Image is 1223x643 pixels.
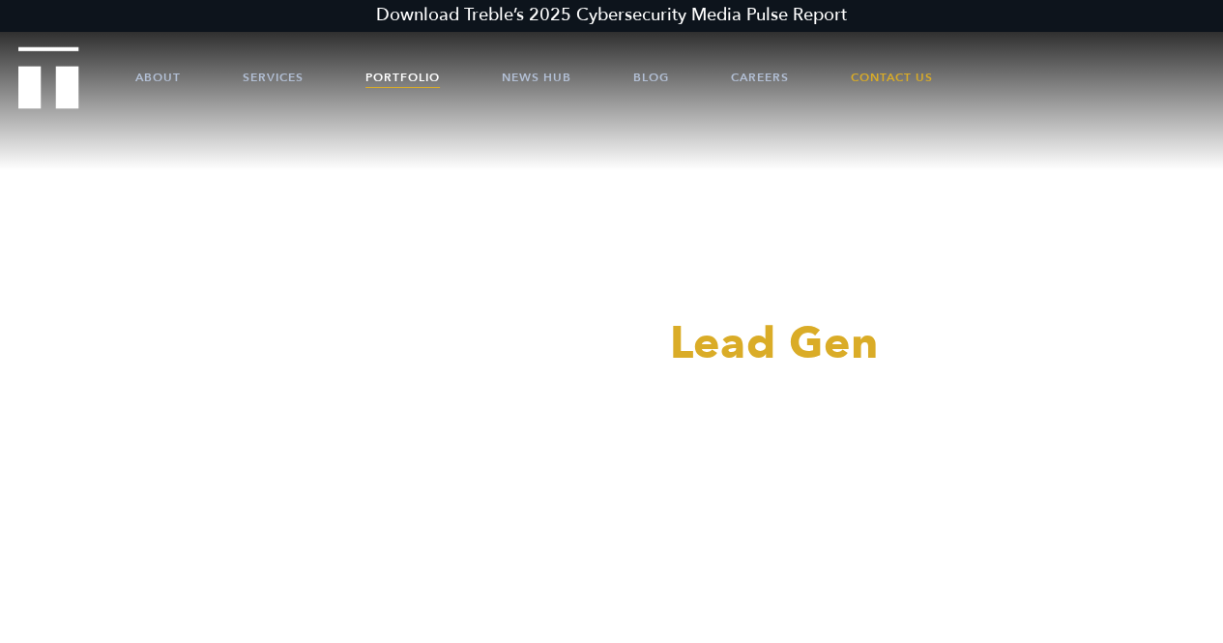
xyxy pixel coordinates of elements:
a: Services [243,48,304,106]
a: Contact Us [851,48,933,106]
a: About [135,48,181,106]
a: News Hub [502,48,571,106]
a: Careers [731,48,789,106]
a: Blog [633,48,669,106]
a: Portfolio [365,48,440,106]
img: Treble logo [18,46,79,108]
span: Lead Gen [670,313,879,374]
